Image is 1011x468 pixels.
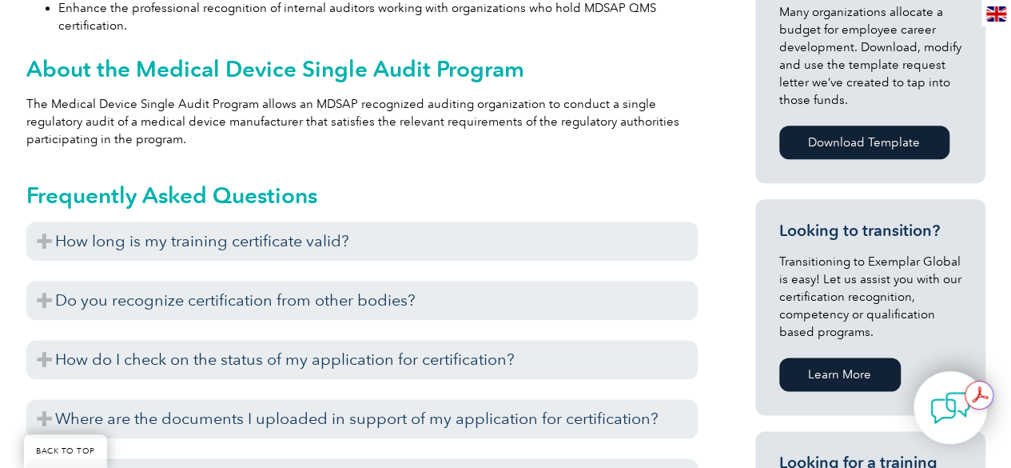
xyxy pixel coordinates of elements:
[779,126,949,159] a: Download Template
[26,182,698,208] h2: Frequently Asked Questions
[26,222,698,261] h3: How long is my training certificate valid?
[779,358,901,391] a: Learn More
[26,95,698,148] p: The Medical Device Single Audit Program allows an MDSAP recognized auditing organization to condu...
[930,388,970,428] img: contact-chat.png
[24,434,107,468] a: BACK TO TOP
[779,253,961,341] p: Transitioning to Exemplar Global is easy! Let us assist you with our certification recognition, c...
[26,340,698,379] h3: How do I check on the status of my application for certification?
[986,6,1006,22] img: en
[26,56,698,82] h2: About the Medical Device Single Audit Program
[779,3,961,109] p: Many organizations allocate a budget for employee career development. Download, modify and use th...
[779,221,961,241] h3: Looking to transition?
[26,281,698,320] h3: Do you recognize certification from other bodies?
[26,399,698,438] h3: Where are the documents I uploaded in support of my application for certification?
